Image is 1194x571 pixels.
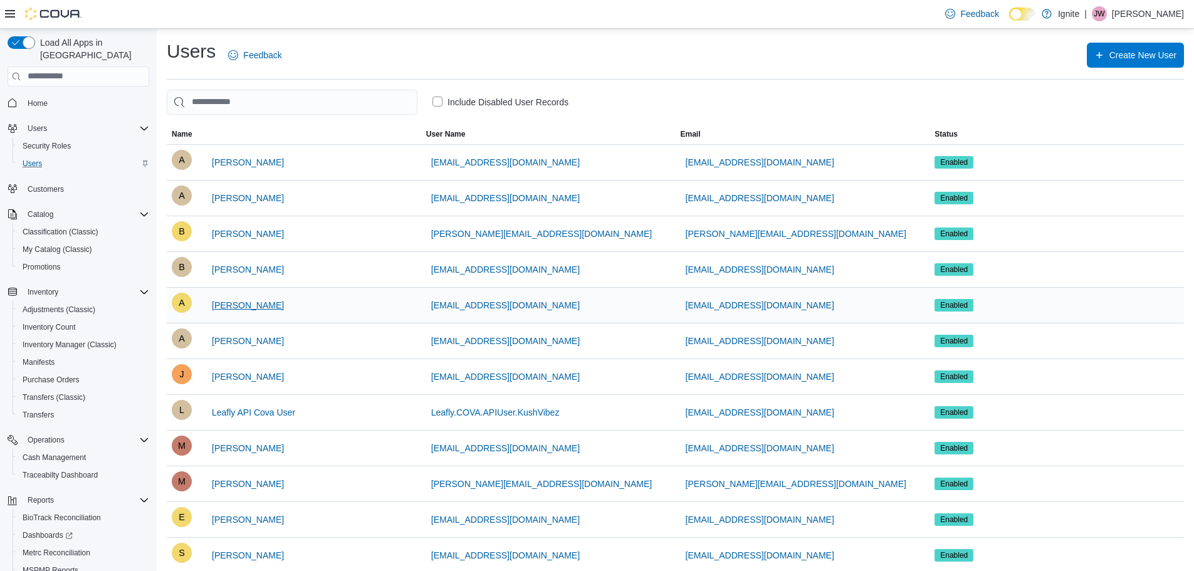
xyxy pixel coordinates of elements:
[681,543,839,568] button: [EMAIL_ADDRESS][DOMAIN_NAME]
[18,242,149,257] span: My Catalog (Classic)
[172,129,192,139] span: Name
[940,228,968,239] span: Enabled
[18,337,149,352] span: Inventory Manager (Classic)
[3,431,154,449] button: Operations
[686,335,834,347] span: [EMAIL_ADDRESS][DOMAIN_NAME]
[940,443,968,454] span: Enabled
[18,528,78,543] a: Dashboards
[167,39,216,64] h1: Users
[207,150,289,175] button: [PERSON_NAME]
[13,223,154,241] button: Classification (Classic)
[940,192,968,204] span: Enabled
[960,8,998,20] span: Feedback
[18,139,76,154] a: Security Roles
[28,435,65,445] span: Operations
[13,449,154,466] button: Cash Management
[18,407,59,422] a: Transfers
[23,159,42,169] span: Users
[431,549,580,562] span: [EMAIL_ADDRESS][DOMAIN_NAME]
[13,301,154,318] button: Adjustments (Classic)
[426,186,585,211] button: [EMAIL_ADDRESS][DOMAIN_NAME]
[18,468,149,483] span: Traceabilty Dashboard
[23,340,117,350] span: Inventory Manager (Classic)
[13,354,154,371] button: Manifests
[686,299,834,312] span: [EMAIL_ADDRESS][DOMAIN_NAME]
[28,123,47,134] span: Users
[18,545,95,560] a: Metrc Reconciliation
[18,156,149,171] span: Users
[18,302,149,317] span: Adjustments (Classic)
[3,120,154,137] button: Users
[13,155,154,172] button: Users
[426,221,657,246] button: [PERSON_NAME][EMAIL_ADDRESS][DOMAIN_NAME]
[23,121,149,136] span: Users
[13,137,154,155] button: Security Roles
[940,371,968,382] span: Enabled
[178,436,186,456] span: M
[23,470,98,480] span: Traceabilty Dashboard
[431,478,652,490] span: [PERSON_NAME][EMAIL_ADDRESS][DOMAIN_NAME]
[935,406,973,419] span: Enabled
[212,406,295,419] span: Leafly API Cova User
[431,513,580,526] span: [EMAIL_ADDRESS][DOMAIN_NAME]
[681,471,911,496] button: [PERSON_NAME][EMAIL_ADDRESS][DOMAIN_NAME]
[426,507,585,532] button: [EMAIL_ADDRESS][DOMAIN_NAME]
[13,466,154,484] button: Traceabilty Dashboard
[28,98,48,108] span: Home
[23,207,58,222] button: Catalog
[18,390,90,405] a: Transfers (Classic)
[13,544,154,562] button: Metrc Reconciliation
[179,507,185,527] span: E
[23,493,149,508] span: Reports
[426,257,585,282] button: [EMAIL_ADDRESS][DOMAIN_NAME]
[18,355,149,370] span: Manifests
[686,228,906,240] span: [PERSON_NAME][EMAIL_ADDRESS][DOMAIN_NAME]
[28,184,64,194] span: Customers
[686,263,834,276] span: [EMAIL_ADDRESS][DOMAIN_NAME]
[23,285,63,300] button: Inventory
[1087,43,1184,68] button: Create New User
[172,221,192,241] div: Betty
[681,257,839,282] button: [EMAIL_ADDRESS][DOMAIN_NAME]
[207,471,289,496] button: [PERSON_NAME]
[431,156,580,169] span: [EMAIL_ADDRESS][DOMAIN_NAME]
[18,302,100,317] a: Adjustments (Classic)
[935,549,973,562] span: Enabled
[18,355,60,370] a: Manifests
[940,1,1003,26] a: Feedback
[212,370,284,383] span: [PERSON_NAME]
[207,186,289,211] button: [PERSON_NAME]
[23,530,73,540] span: Dashboards
[935,442,973,454] span: Enabled
[686,549,834,562] span: [EMAIL_ADDRESS][DOMAIN_NAME]
[212,263,284,276] span: [PERSON_NAME]
[179,221,185,241] span: B
[18,407,149,422] span: Transfers
[431,442,580,454] span: [EMAIL_ADDRESS][DOMAIN_NAME]
[172,436,192,456] div: Maddison
[243,49,281,61] span: Feedback
[3,491,154,509] button: Reports
[23,357,55,367] span: Manifests
[172,293,192,313] div: April
[686,442,834,454] span: [EMAIL_ADDRESS][DOMAIN_NAME]
[935,192,973,204] span: Enabled
[18,156,47,171] a: Users
[172,186,192,206] div: Angela
[23,244,92,254] span: My Catalog (Classic)
[212,156,284,169] span: [PERSON_NAME]
[3,180,154,198] button: Customers
[212,513,284,526] span: [PERSON_NAME]
[23,513,101,523] span: BioTrack Reconciliation
[1109,49,1176,61] span: Create New User
[426,543,585,568] button: [EMAIL_ADDRESS][DOMAIN_NAME]
[18,450,91,465] a: Cash Management
[1112,6,1184,21] p: [PERSON_NAME]
[23,493,59,508] button: Reports
[18,224,103,239] a: Classification (Classic)
[940,335,968,347] span: Enabled
[18,390,149,405] span: Transfers (Classic)
[935,228,973,240] span: Enabled
[431,406,560,419] span: Leafly.COVA.APIUser.KushVibez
